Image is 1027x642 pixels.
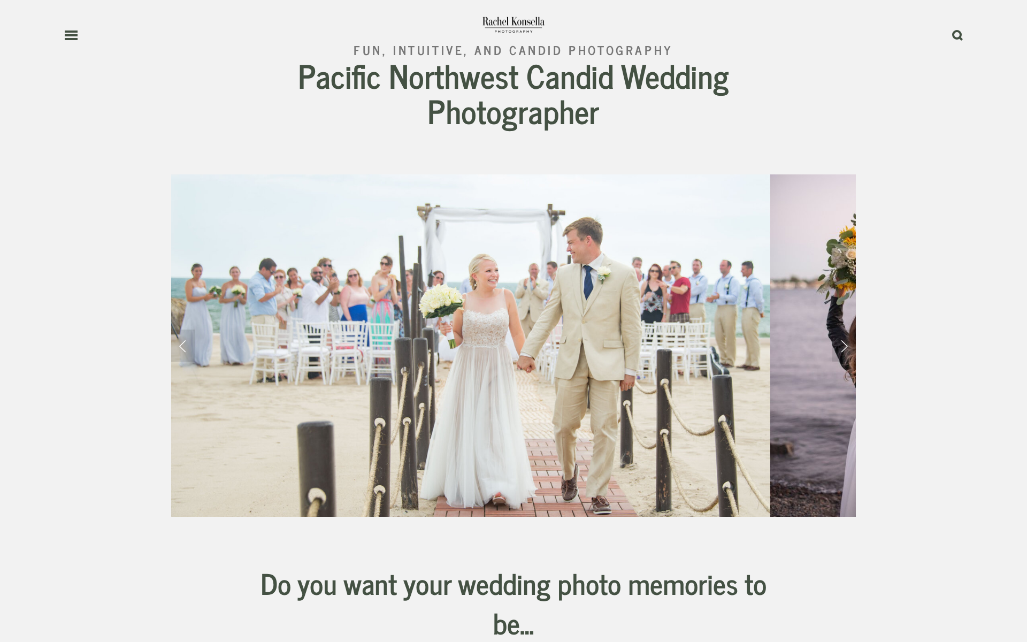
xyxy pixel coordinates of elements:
a: Next Slide [832,330,856,362]
a: Previous Slide [171,330,195,362]
h1: Pacific Northwest Candid Wedding Photographer [259,57,768,128]
img: Seattle-Washington-Destination-Wedding-photographer [171,174,770,517]
div: Fun, Intuitive, and Candid Photography [354,44,673,56]
img: candid-photo-of-a-wedding-couple-celebrating [770,174,999,517]
img: PNW Wedding Photographer | Rachel Konsella [481,13,545,35]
